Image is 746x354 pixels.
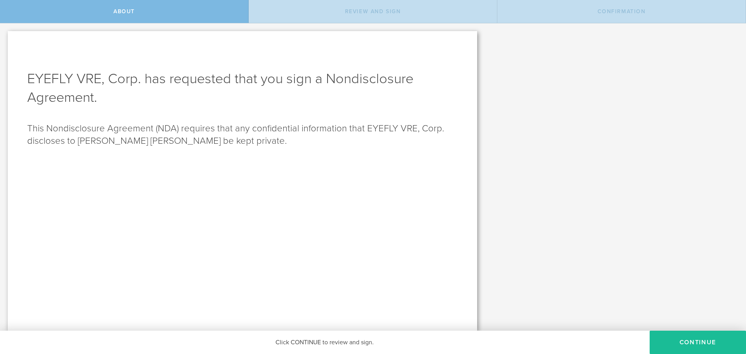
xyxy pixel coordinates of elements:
[27,70,458,107] h1: EYEFLY VRE, Corp. has requested that you sign a Nondisclosure Agreement .
[27,122,458,147] p: This Nondisclosure Agreement (NDA) requires that any confidential information that EYEFLY VRE, Co...
[598,8,646,15] span: Confirmation
[113,8,135,15] span: About
[345,8,401,15] span: Review and sign
[650,331,746,354] button: Continue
